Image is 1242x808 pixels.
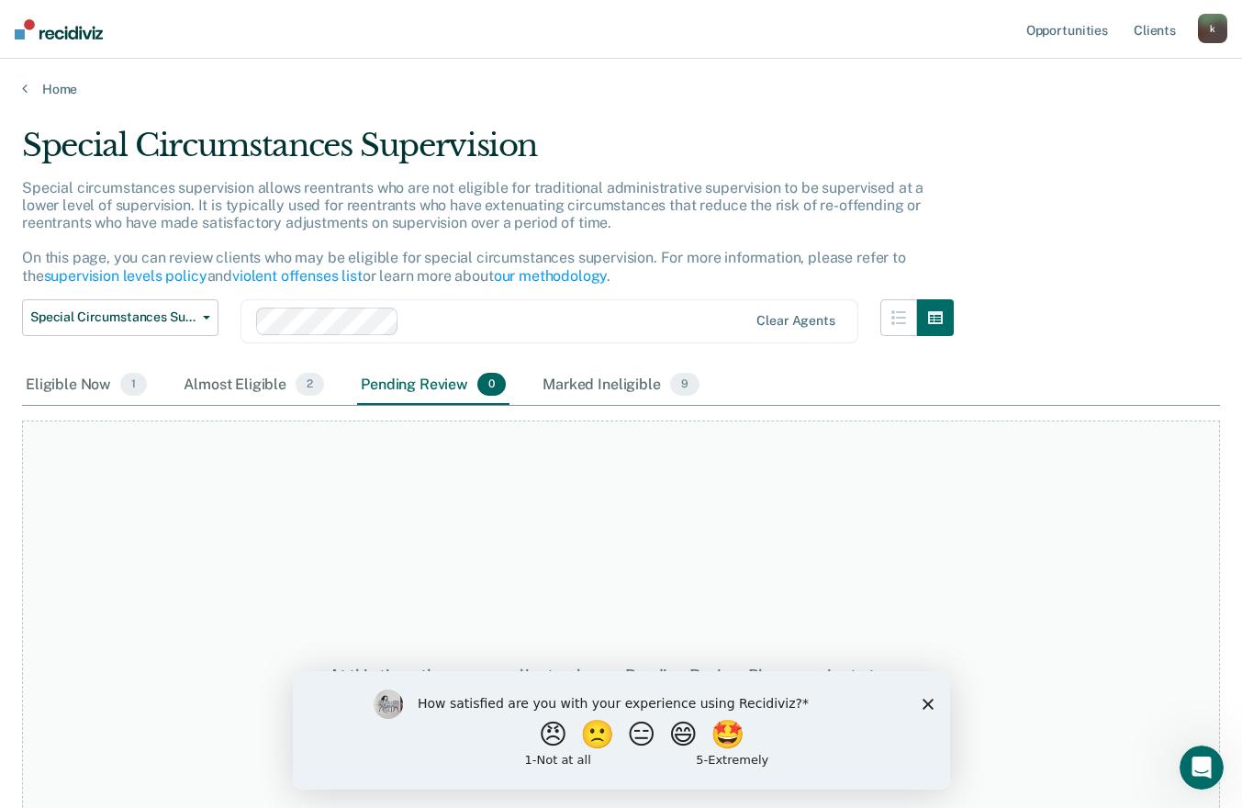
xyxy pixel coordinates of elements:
p: Special circumstances supervision allows reentrants who are not eligible for traditional administ... [22,179,923,285]
div: Pending Review0 [357,365,509,406]
div: At this time, there are no clients who are Pending Review. Please navigate to one of the other tabs. [322,666,921,705]
iframe: Intercom live chat [1180,746,1224,790]
button: k [1198,14,1227,43]
span: 1 [120,373,147,397]
a: supervision levels policy [44,267,207,285]
a: violent offenses list [232,267,363,285]
div: Clear agents [756,313,834,329]
span: Special Circumstances Supervision [30,309,196,325]
span: 0 [477,373,506,397]
iframe: Survey by Kim from Recidiviz [293,671,950,790]
button: Special Circumstances Supervision [22,299,218,336]
span: 2 [296,373,324,397]
a: our methodology [494,267,608,285]
img: Recidiviz [15,19,103,39]
span: 9 [670,373,699,397]
div: Almost Eligible2 [180,365,328,406]
div: Eligible Now1 [22,365,151,406]
a: Home [22,81,1220,97]
div: Special Circumstances Supervision [22,127,954,179]
div: Marked Ineligible9 [539,365,703,406]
